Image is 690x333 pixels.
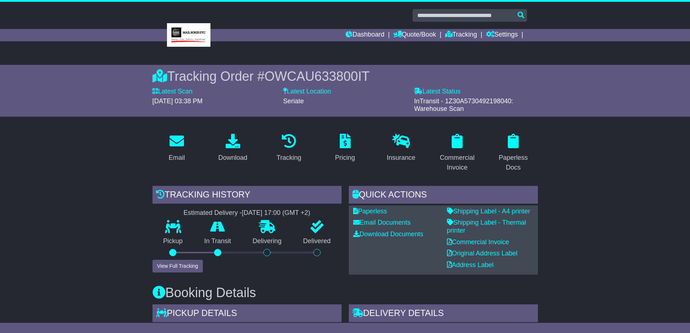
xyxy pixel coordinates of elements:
a: Commercial Invoice [447,238,509,246]
a: Paperless Docs [489,131,538,175]
p: Pickup [152,237,194,245]
button: View Full Tracking [152,260,203,272]
div: Paperless Docs [494,153,533,172]
a: Dashboard [346,29,384,41]
span: [DATE] 03:38 PM [152,97,203,105]
a: Address Label [447,261,494,269]
div: Commercial Invoice [438,153,477,172]
span: Seriate [283,97,304,105]
a: Quote/Book [393,29,436,41]
a: Shipping Label - Thermal printer [447,219,526,234]
div: Tracking Order # [152,68,538,84]
a: Commercial Invoice [433,131,482,175]
div: Estimated Delivery - [152,209,342,217]
label: Latest Scan [152,88,193,96]
a: Download Documents [353,230,423,238]
div: Download [218,153,247,163]
p: In Transit [193,237,242,245]
a: Paperless [353,208,387,215]
h3: Booking Details [152,286,538,300]
a: Original Address Label [447,250,518,257]
div: Quick Actions [349,186,538,205]
div: Insurance [387,153,415,163]
label: Latest Location [283,88,331,96]
div: [DATE] 17:00 (GMT +2) [242,209,310,217]
a: Insurance [382,131,420,165]
label: Latest Status [414,88,460,96]
img: MBE Malvern [167,23,210,47]
div: Email [168,153,185,163]
span: OWCAU633800IT [264,69,369,84]
div: Tracking history [152,186,342,205]
a: Settings [486,29,518,41]
a: Pricing [330,131,360,165]
div: Tracking [276,153,301,163]
a: Email Documents [353,219,411,226]
a: Tracking [445,29,477,41]
span: InTransit - 1Z30A5730492198040: Warehouse Scan [414,97,513,113]
div: Delivery Details [349,304,538,324]
a: Tracking [272,131,306,165]
p: Delivering [242,237,293,245]
a: Email [164,131,189,165]
a: Download [214,131,252,165]
div: Pickup Details [152,304,342,324]
p: Delivered [292,237,342,245]
a: Shipping Label - A4 printer [447,208,530,215]
div: Pricing [335,153,355,163]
